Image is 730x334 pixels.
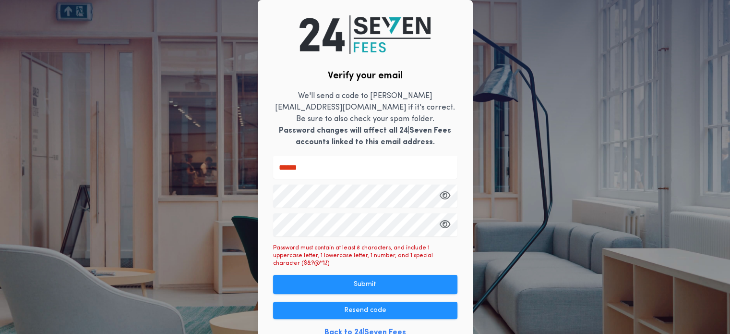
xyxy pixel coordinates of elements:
p: We'll send a code to [PERSON_NAME][EMAIL_ADDRESS][DOMAIN_NAME] if it's correct. Be sure to also c... [273,90,457,148]
h2: Verify your email [328,69,403,83]
img: logo [299,15,431,54]
button: Submit [273,275,457,294]
button: Resend code [273,302,457,319]
p: Password must contain at least 8 characters, and include 1 uppercase letter, 1 lowercase letter, ... [273,244,457,267]
b: Password changes will affect all 24|Seven Fees accounts linked to this email address. [279,127,451,146]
